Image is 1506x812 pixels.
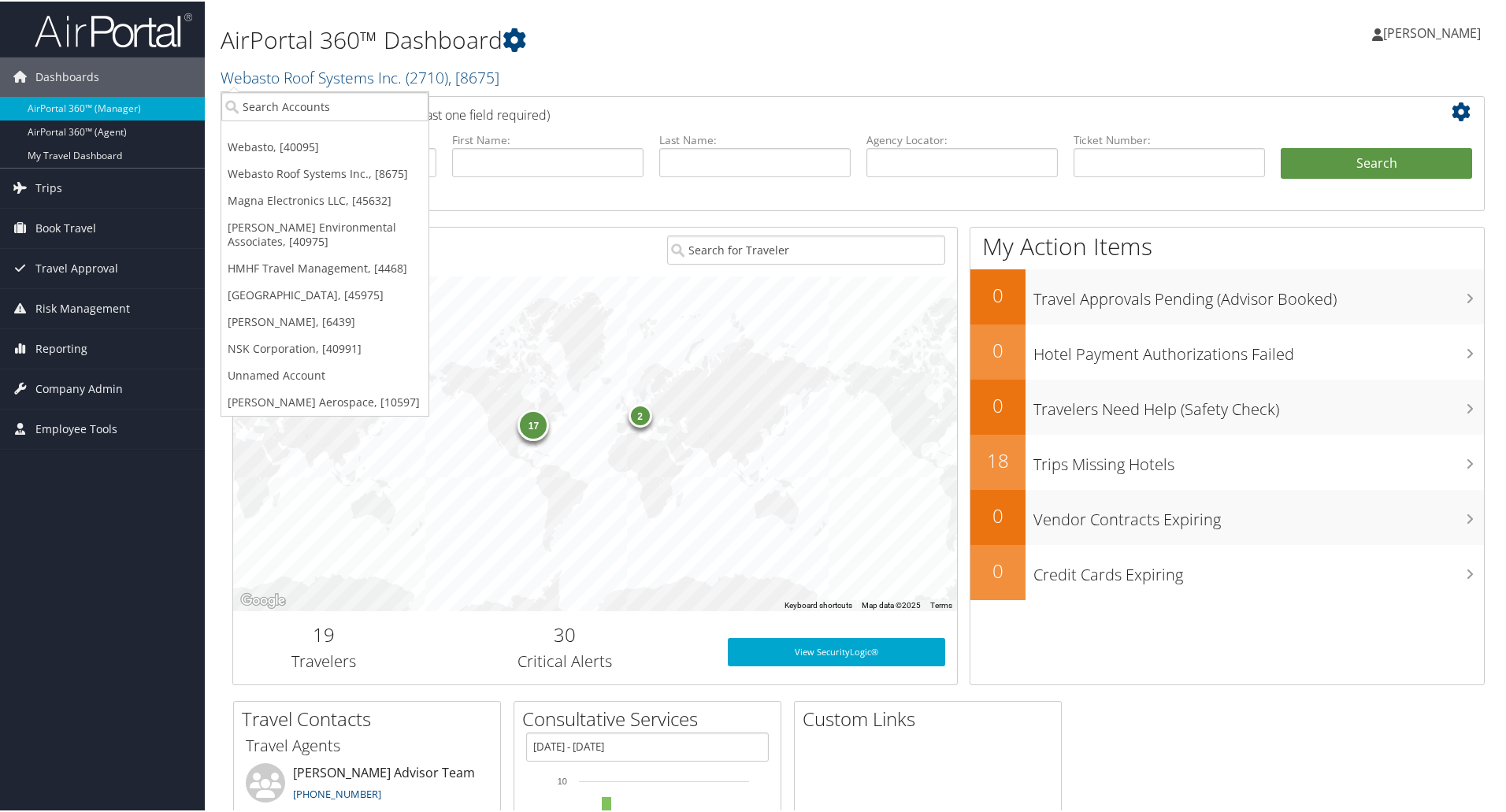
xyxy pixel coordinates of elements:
a: [PERSON_NAME] Aerospace, [10597] [221,387,428,414]
span: (at least one field required) [399,105,550,122]
img: airportal-logo.png [35,10,192,47]
label: Agency Locator: [866,131,1058,146]
span: Book Travel [35,207,96,247]
a: View SecurityLogic® [728,636,945,665]
h2: 0 [970,501,1026,528]
span: Map data ©2025 [862,599,921,608]
div: 2 [628,402,651,425]
a: [PERSON_NAME], [6439] [221,307,428,334]
h2: 18 [970,446,1026,473]
a: HMHF Travel Management, [4468] [221,254,428,280]
a: NSK Corporation, [40991] [221,334,428,361]
a: 0Hotel Payment Authorizations Failed [970,323,1484,378]
span: Reporting [35,328,87,367]
h3: Travel Agents [246,733,488,755]
div: 17 [517,407,549,439]
span: , [ 8675 ] [448,65,499,87]
a: Magna Electronics LLC, [45632] [221,186,428,213]
span: ( 2710 ) [406,65,448,87]
label: First Name: [452,131,644,146]
span: Risk Management [35,287,130,327]
h2: 0 [970,336,1026,362]
a: [PERSON_NAME] [1372,8,1497,55]
span: Employee Tools [35,408,117,447]
h2: 0 [970,391,1026,417]
a: Terms (opens in new tab) [930,599,952,608]
a: [GEOGRAPHIC_DATA], [45975] [221,280,428,307]
button: Keyboard shortcuts [785,599,852,610]
h2: 0 [970,556,1026,583]
img: Google [237,589,289,610]
h2: Consultative Services [522,704,781,731]
h2: 19 [245,620,402,647]
h3: Credit Cards Expiring [1033,554,1484,584]
a: 0Travel Approvals Pending (Advisor Booked) [970,268,1484,323]
label: Last Name: [659,131,851,146]
a: Open this area in Google Maps (opens a new window) [237,589,289,610]
h3: Travelers Need Help (Safety Check) [1033,389,1484,419]
label: Ticket Number: [1074,131,1265,146]
a: [PHONE_NUMBER] [293,785,381,799]
span: Travel Approval [35,247,118,287]
tspan: 10 [558,775,567,784]
h3: Vendor Contracts Expiring [1033,499,1484,529]
h2: Custom Links [803,704,1061,731]
a: [PERSON_NAME] Environmental Associates, [40975] [221,213,428,254]
h3: Hotel Payment Authorizations Failed [1033,334,1484,364]
h3: Trips Missing Hotels [1033,444,1484,474]
span: Company Admin [35,368,123,407]
a: 0Travelers Need Help (Safety Check) [970,378,1484,433]
span: Trips [35,167,62,206]
input: Search Accounts [221,91,428,120]
h1: AirPortal 360™ Dashboard [221,22,1071,55]
h2: Travel Contacts [242,704,500,731]
h1: My Action Items [970,228,1484,261]
button: Search [1281,146,1472,178]
a: 18Trips Missing Hotels [970,433,1484,488]
h3: Critical Alerts [426,649,704,671]
a: Webasto Roof Systems Inc., [8675] [221,159,428,186]
a: Webasto Roof Systems Inc. [221,65,499,87]
h2: Airtinerary Lookup [245,98,1368,124]
a: Unnamed Account [221,361,428,387]
a: 0Vendor Contracts Expiring [970,488,1484,543]
h3: Travel Approvals Pending (Advisor Booked) [1033,279,1484,309]
input: Search for Traveler [667,234,945,263]
h2: 30 [426,620,704,647]
h3: Travelers [245,649,402,671]
a: 0Credit Cards Expiring [970,543,1484,599]
a: Webasto, [40095] [221,132,428,159]
span: Dashboards [35,56,99,95]
span: [PERSON_NAME] [1383,23,1481,40]
h2: 0 [970,280,1026,307]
